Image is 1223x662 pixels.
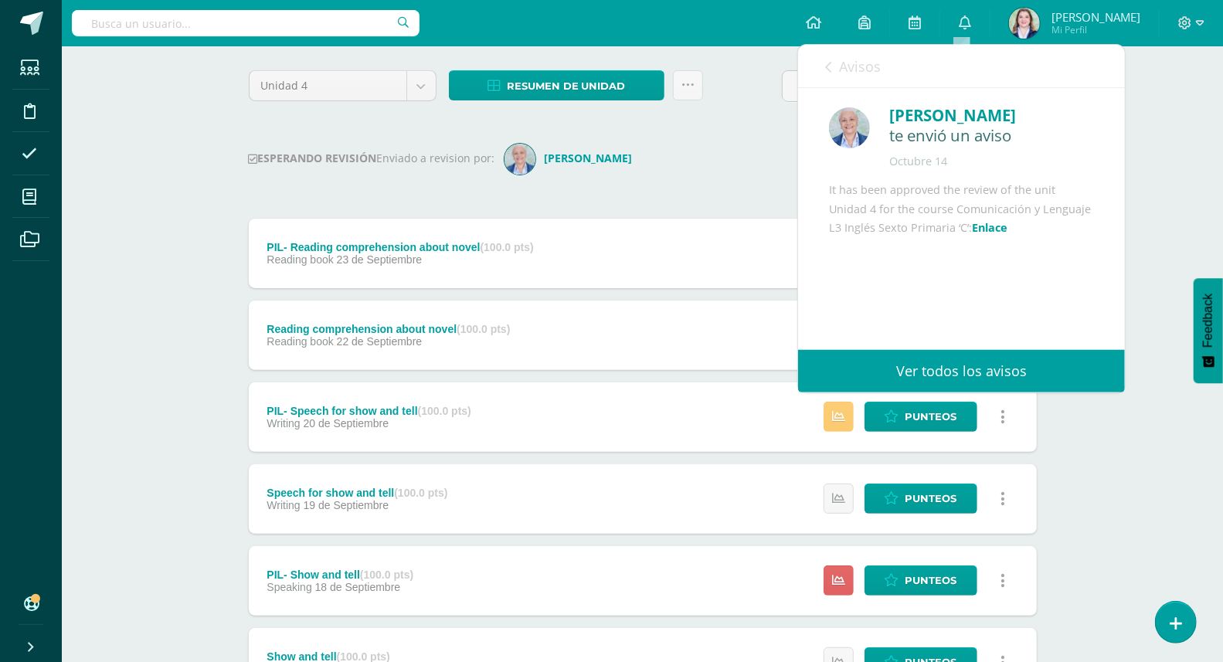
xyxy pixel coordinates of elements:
[360,569,413,581] strong: (100.0 pts)
[865,565,977,596] a: Punteos
[905,566,957,595] span: Punteos
[304,499,389,511] span: 19 de Septiembre
[377,151,495,165] span: Enviado a revision por:
[504,144,535,175] img: 716b0a1a0890f033943801ca87940dda.png
[889,127,1094,146] div: te envió un aviso
[315,581,401,593] span: 18 de Septiembre
[337,335,423,348] span: 22 de Septiembre
[972,220,1007,235] a: Enlace
[267,241,533,253] div: PIL- Reading comprehension about novel
[394,487,447,499] strong: (100.0 pts)
[249,151,377,165] strong: ESPERANDO REVISIÓN
[457,323,510,335] strong: (100.0 pts)
[1009,8,1040,39] img: 08088c3899e504a44bc1e116c0e85173.png
[250,71,436,100] a: Unidad 4
[449,70,664,100] a: Resumen de unidad
[267,323,510,335] div: Reading comprehension about novel
[267,499,300,511] span: Writing
[267,253,333,266] span: Reading book
[481,241,534,253] strong: (100.0 pts)
[905,484,957,513] span: Punteos
[267,569,413,581] div: PIL- Show and tell
[889,154,1094,169] div: Octubre 14
[829,181,1094,370] div: It has been approved the review of the unit Unidad 4 for the course Comunicación y Lenguaje L3 In...
[267,335,333,348] span: Reading book
[839,57,881,76] span: Avisos
[545,151,633,165] strong: [PERSON_NAME]
[1051,9,1140,25] span: [PERSON_NAME]
[865,484,977,514] a: Punteos
[267,405,471,417] div: PIL- Speech for show and tell
[304,417,389,429] span: 20 de Septiembre
[507,72,626,100] span: Resumen de unidad
[865,402,977,432] a: Punteos
[72,10,420,36] input: Busca un usuario...
[267,417,300,429] span: Writing
[418,405,471,417] strong: (100.0 pts)
[798,350,1125,392] a: Ver todos los avisos
[1194,278,1223,383] button: Feedback - Mostrar encuesta
[267,487,447,499] div: Speech for show and tell
[1201,294,1215,348] span: Feedback
[905,402,957,431] span: Punteos
[783,71,1035,101] input: Busca la actividad aquí...
[261,71,395,100] span: Unidad 4
[829,107,870,148] img: f24cef65ddb5a4d6bdc625a7495df7ce.png
[889,104,1094,127] div: [PERSON_NAME]
[504,151,639,165] a: [PERSON_NAME]
[1051,23,1140,36] span: Mi Perfil
[267,581,311,593] span: Speaking
[337,253,423,266] span: 23 de Septiembre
